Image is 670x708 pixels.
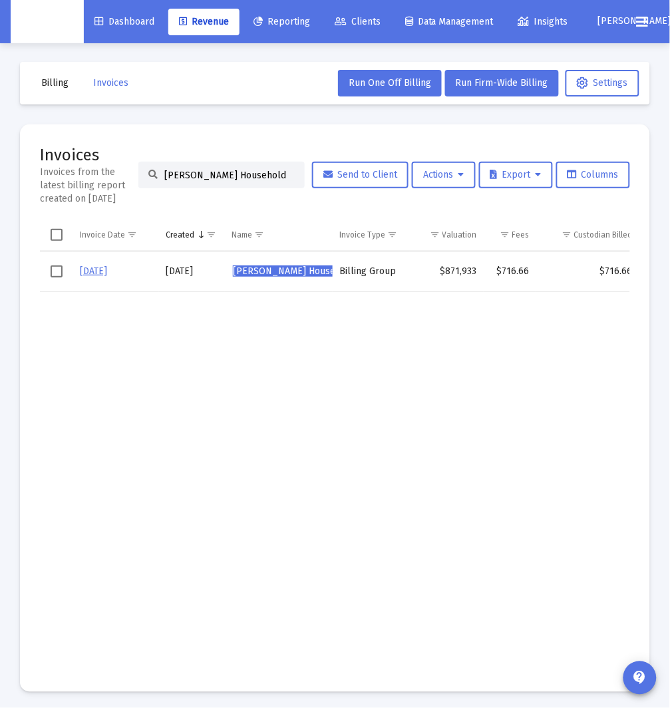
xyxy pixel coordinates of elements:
[339,230,385,240] div: Invoice Type
[323,169,397,180] span: Send to Client
[543,265,633,278] div: $716.66
[335,16,381,27] span: Clients
[556,162,630,188] button: Columns
[159,219,226,251] td: Column Created
[94,16,154,27] span: Dashboard
[412,162,476,188] button: Actions
[490,265,530,278] div: $716.66
[168,9,240,35] a: Revenue
[41,77,69,88] span: Billing
[410,252,484,292] td: $871,933
[562,230,572,240] span: Show filter options for column 'Custodian Billed'
[83,70,139,96] button: Invoices
[490,169,542,180] span: Export
[508,9,579,35] a: Insights
[423,169,464,180] span: Actions
[566,70,639,96] button: Settings
[51,265,63,277] div: Select row
[395,9,504,35] a: Data Management
[312,162,409,188] button: Send to Client
[445,70,559,96] button: Run Firm-Wide Billing
[164,170,295,181] input: Search
[232,262,356,281] a: [PERSON_NAME] Household
[333,252,409,292] td: Billing Group
[31,70,79,96] button: Billing
[430,230,440,240] span: Show filter options for column 'Valuation'
[405,16,494,27] span: Data Management
[518,16,568,27] span: Insights
[166,230,194,240] div: Created
[568,169,619,180] span: Columns
[484,219,536,251] td: Column Fees
[179,16,229,27] span: Revenue
[73,219,159,251] td: Column Invoice Date
[632,670,648,686] mat-icon: contact_support
[232,230,252,240] div: Name
[40,219,630,672] div: Data grid
[349,77,431,88] span: Run One Off Billing
[84,9,165,35] a: Dashboard
[51,229,63,241] div: Select all
[442,230,477,240] div: Valuation
[93,77,128,88] span: Invoices
[387,230,397,240] span: Show filter options for column 'Invoice Type'
[479,162,553,188] button: Export
[243,9,321,35] a: Reporting
[333,219,409,251] td: Column Invoice Type
[577,77,628,88] span: Settings
[206,230,216,240] span: Show filter options for column 'Created'
[80,230,125,240] div: Invoice Date
[574,230,632,240] div: Custodian Billed
[582,8,626,35] button: [PERSON_NAME]
[225,219,333,251] td: Column Name
[338,70,442,96] button: Run One Off Billing
[536,219,639,251] td: Column Custodian Billed
[159,252,226,292] td: [DATE]
[500,230,510,240] span: Show filter options for column 'Fees'
[21,9,74,35] img: Dashboard
[512,230,530,240] div: Fees
[253,16,310,27] span: Reporting
[127,230,137,240] span: Show filter options for column 'Invoice Date'
[40,166,138,206] div: Invoices from the latest billing report created on [DATE]
[254,230,264,240] span: Show filter options for column 'Name'
[40,144,138,166] h2: Invoices
[456,77,548,88] span: Run Firm-Wide Billing
[410,219,484,251] td: Column Valuation
[233,265,355,277] span: [PERSON_NAME] Household
[80,265,107,277] a: [DATE]
[324,9,391,35] a: Clients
